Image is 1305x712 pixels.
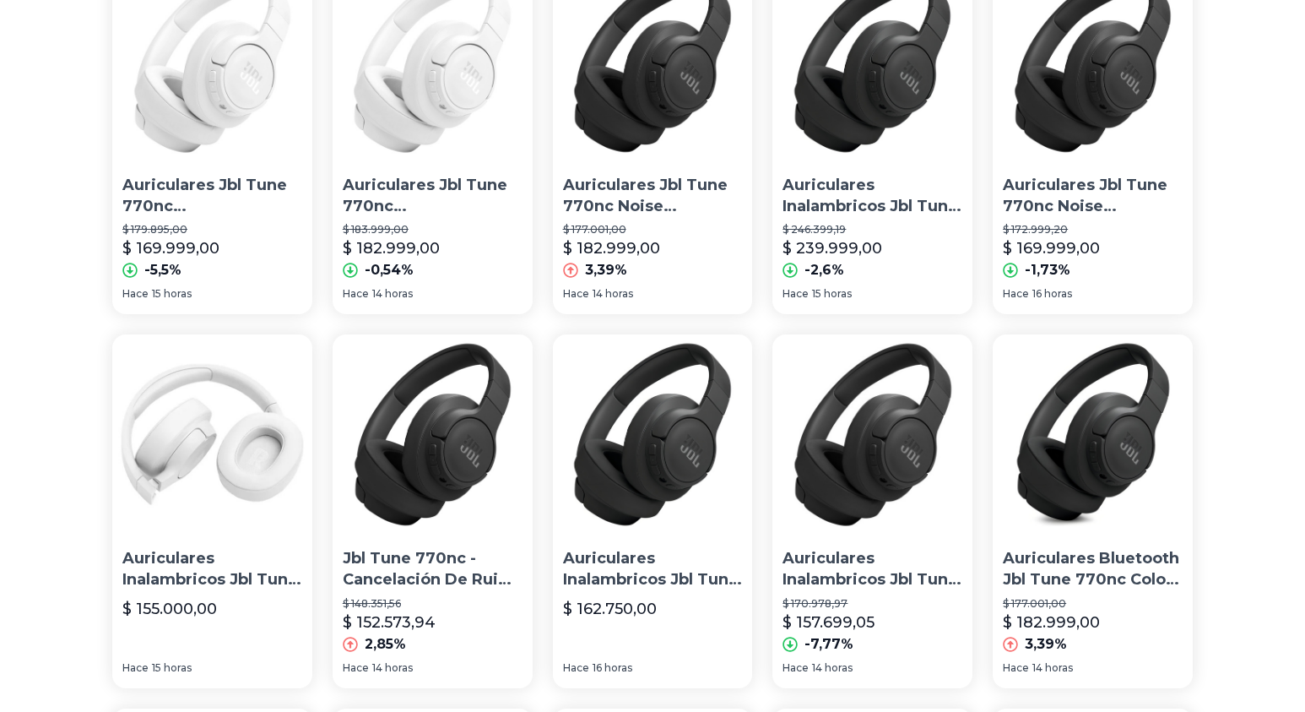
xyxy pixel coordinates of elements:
[782,611,875,634] p: $ 157.699,05
[812,661,853,675] span: 14 horas
[782,236,882,260] p: $ 239.999,00
[553,334,753,688] a: Auriculares Inalambricos Jbl Tune 770nc Over Ear Color NegroAuriculares Inalambricos Jbl Tune 770...
[122,548,302,590] p: Auriculares Inalambricos Jbl Tune 770nc Over Ear Color Negro
[1003,661,1029,675] span: Hace
[365,634,406,655] p: 2,85%
[1003,548,1183,590] p: Auriculares Bluetooth Jbl Tune 770nc Color Jblt770nc, Color Negro
[772,334,972,535] img: Auriculares Inalambricos Jbl Tune 770nc Over Ear Bluetooth
[1003,287,1029,301] span: Hace
[772,334,972,688] a: Auriculares Inalambricos Jbl Tune 770nc Over Ear BluetoothAuriculares Inalambricos Jbl Tune 770nc...
[782,597,962,611] p: $ 170.978,97
[112,334,312,688] a: Auriculares Inalambricos Jbl Tune 770nc Over Ear Color NegroAuriculares Inalambricos Jbl Tune 770...
[372,287,413,301] span: 14 horas
[812,287,852,301] span: 15 horas
[1003,236,1100,260] p: $ 169.999,00
[782,287,809,301] span: Hace
[563,597,657,621] p: $ 162.750,00
[343,611,436,634] p: $ 152.573,94
[563,661,589,675] span: Hace
[563,287,589,301] span: Hace
[365,260,414,280] p: -0,54%
[993,334,1193,688] a: Auriculares Bluetooth Jbl Tune 770nc Color Jblt770nc, Color NegroAuriculares Bluetooth Jbl Tune 7...
[333,334,533,535] img: Jbl Tune 770nc - Cancelación De Ruido Adaptativa Con Smart A
[1025,260,1070,280] p: -1,73%
[1032,661,1073,675] span: 14 horas
[782,223,962,236] p: $ 246.399,19
[1003,223,1183,236] p: $ 172.999,20
[563,175,743,217] p: Auriculares Jbl Tune 770nc Noise Canceling Over Ear Black
[343,175,523,217] p: Auriculares Jbl Tune 770nc [PERSON_NAME]
[804,260,844,280] p: -2,6%
[593,287,633,301] span: 14 horas
[122,661,149,675] span: Hace
[804,634,853,655] p: -7,77%
[343,287,369,301] span: Hace
[563,236,660,260] p: $ 182.999,00
[782,175,962,217] p: Auriculares Inalambricos Jbl Tune 770nc Over Ear Color Negro
[585,260,627,280] p: 3,39%
[1003,175,1183,217] p: Auriculares Jbl Tune 770nc Noise Canceling Over Ear Black
[1025,634,1067,655] p: 3,39%
[152,287,192,301] span: 15 horas
[1003,597,1183,611] p: $ 177.001,00
[112,334,312,535] img: Auriculares Inalambricos Jbl Tune 770nc Over Ear Color Negro
[122,175,302,217] p: Auriculares Jbl Tune 770nc [PERSON_NAME]
[122,223,302,236] p: $ 179.895,00
[343,597,523,611] p: $ 148.351,56
[553,334,753,535] img: Auriculares Inalambricos Jbl Tune 770nc Over Ear Color Negro
[1003,611,1100,634] p: $ 182.999,00
[333,334,533,688] a: Jbl Tune 770nc - Cancelación De Ruido Adaptativa Con Smart AJbl Tune 770nc - Cancelación De Ruido...
[782,661,809,675] span: Hace
[122,597,217,621] p: $ 155.000,00
[563,223,743,236] p: $ 177.001,00
[122,236,219,260] p: $ 169.999,00
[152,661,192,675] span: 15 horas
[563,548,743,590] p: Auriculares Inalambricos Jbl Tune 770nc Over Ear Color Negro
[993,334,1193,535] img: Auriculares Bluetooth Jbl Tune 770nc Color Jblt770nc, Color Negro
[372,661,413,675] span: 14 horas
[593,661,632,675] span: 16 horas
[343,661,369,675] span: Hace
[343,236,440,260] p: $ 182.999,00
[122,287,149,301] span: Hace
[343,223,523,236] p: $ 183.999,00
[144,260,181,280] p: -5,5%
[782,548,962,590] p: Auriculares Inalambricos Jbl Tune 770nc Over Ear Bluetooth
[1032,287,1072,301] span: 16 horas
[343,548,523,590] p: Jbl Tune 770nc - Cancelación De Ruido Adaptativa Con Smart A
